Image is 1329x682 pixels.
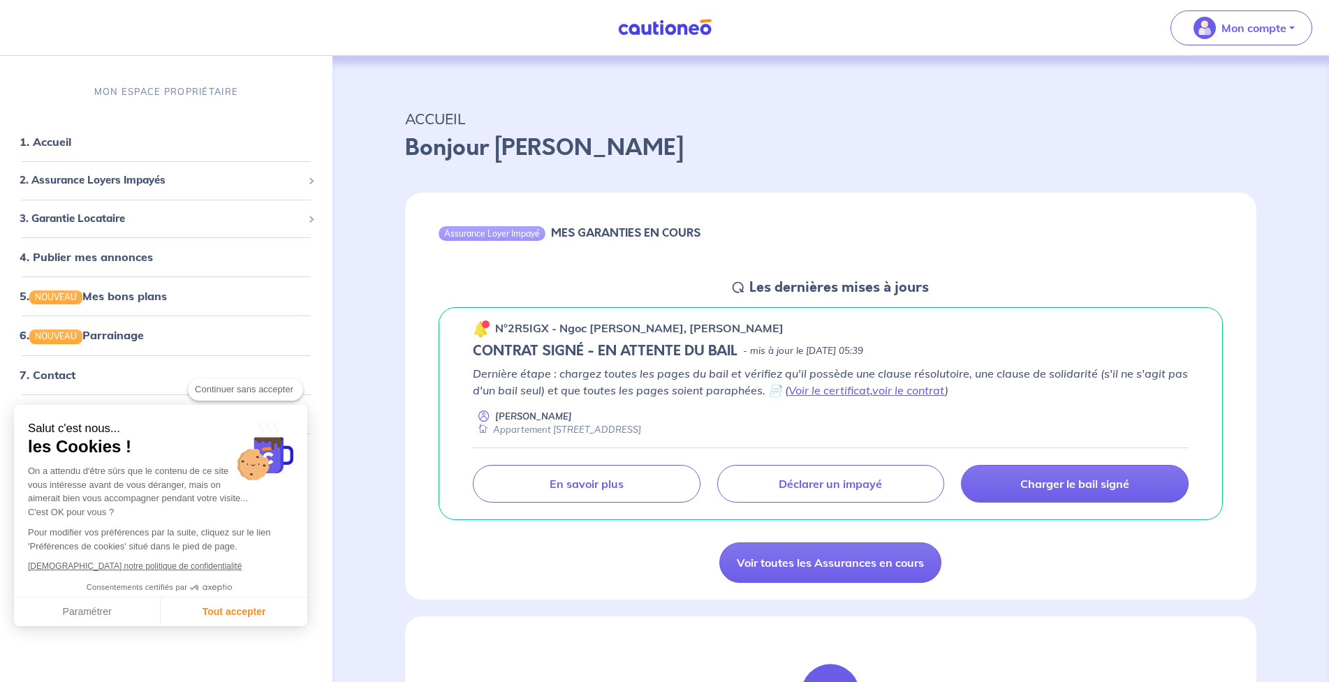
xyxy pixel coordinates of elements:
img: 🔔 [473,320,490,337]
span: 2. Assurance Loyers Impayés [20,172,302,188]
a: Déclarer un impayé [717,465,945,503]
span: Consentements certifiés par [87,584,187,591]
h5: CONTRAT SIGNÉ - EN ATTENTE DU BAIL [473,343,737,359]
button: Tout accepter [161,598,307,627]
a: 7. Contact [20,367,75,381]
button: Paramétrer [14,598,161,627]
a: voir le contrat [872,383,945,397]
p: Dernière étape : chargez toutes les pages du bail et vérifiez qu'il possède une clause résolutoir... [473,365,1189,399]
div: 4. Publier mes annonces [6,243,327,271]
div: 5.NOUVEAUMes bons plans [6,282,327,310]
button: Continuer sans accepter [188,378,303,401]
svg: Axeptio [190,567,232,609]
h6: MES GARANTIES EN COURS [551,226,700,239]
div: 1. Accueil [6,128,327,156]
button: Consentements certifiés par [80,579,242,597]
div: 2. Assurance Loyers Impayés [6,167,327,194]
p: Charger le bail signé [1020,477,1129,491]
button: illu_account_valid_menu.svgMon compte [1170,10,1312,45]
div: On a attendu d'être sûrs que le contenu de ce site vous intéresse avant de vous déranger, mais on... [28,464,293,519]
a: 1. Accueil [20,135,71,149]
p: MON ESPACE PROPRIÉTAIRE [94,85,238,98]
span: Continuer sans accepter [195,383,296,396]
div: 7. Contact [6,360,327,388]
p: ACCUEIL [405,106,1256,131]
a: Voir toutes les Assurances en cours [719,542,941,583]
div: 9. Mes factures [6,438,327,466]
div: 6.NOUVEAUParrainage [6,321,327,349]
p: Mon compte [1221,20,1286,36]
a: Voir le certificat [788,383,870,397]
div: Assurance Loyer Impayé [439,226,545,240]
div: Appartement [STREET_ADDRESS] [473,423,641,436]
img: illu_account_valid_menu.svg [1194,17,1216,39]
div: 3. Garantie Locataire [6,205,327,232]
p: En savoir plus [550,477,624,491]
p: Bonjour [PERSON_NAME] [405,131,1256,165]
a: En savoir plus [473,465,700,503]
a: 6.NOUVEAUParrainage [20,328,144,342]
small: Salut c'est nous... [28,422,293,436]
h5: Les dernières mises à jours [749,279,929,296]
a: 4. Publier mes annonces [20,250,153,264]
p: - mis à jour le [DATE] 05:39 [743,344,863,358]
a: Charger le bail signé [961,465,1189,503]
span: 3. Garantie Locataire [20,210,302,226]
a: [DEMOGRAPHIC_DATA] notre politique de confidentialité [28,561,242,571]
a: 5.NOUVEAUMes bons plans [20,289,167,303]
span: les Cookies ! [28,436,293,457]
p: Pour modifier vos préférences par la suite, cliquez sur le lien 'Préférences de cookies' situé da... [28,526,293,553]
p: [PERSON_NAME] [495,410,572,423]
p: Déclarer un impayé [779,477,882,491]
div: 8. Mes informations [6,399,327,427]
p: n°2R5IGX - Ngoc [PERSON_NAME], [PERSON_NAME] [495,320,784,336]
img: Cautioneo [612,19,717,36]
div: state: CONTRACT-SIGNED, Context: NEW,MAYBE-CERTIFICATE,RELATIONSHIP,LESSOR-DOCUMENTS [473,343,1189,359]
